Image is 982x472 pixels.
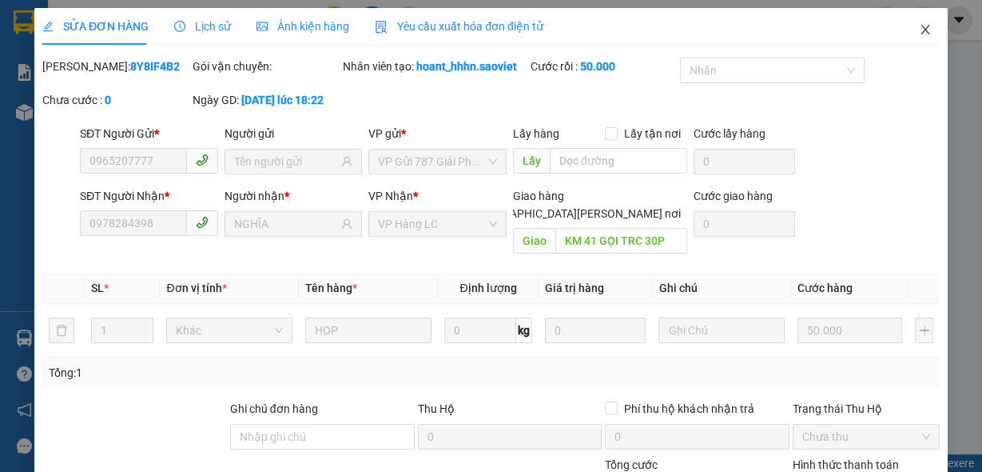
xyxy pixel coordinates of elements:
[658,318,785,343] input: Ghi Chú
[802,425,930,449] span: Chưa thu
[230,424,415,450] input: Ghi chú đơn hàng
[378,150,497,174] span: VP Gửi 787 Giải Phóng
[196,216,209,229] span: phone
[42,20,149,33] span: SỬA ĐƠN HÀNG
[513,228,555,254] span: Giao
[305,282,357,294] span: Tên hàng
[793,400,940,418] div: Trạng thái Thu Hộ
[130,60,180,73] b: 8Y8IF4B2
[513,190,564,202] span: Giao hàng
[196,154,209,166] span: phone
[797,318,902,343] input: 0
[174,20,231,33] span: Lịch sử
[368,190,413,202] span: VP Nhận
[368,125,507,142] div: VP gửi
[418,402,455,415] span: Thu Hộ
[241,94,324,106] b: [DATE] lúc 18:22
[618,400,760,418] span: Phí thu hộ khách nhận trả
[797,282,853,294] span: Cước hàng
[694,149,796,174] input: Cước lấy hàng
[49,364,380,382] div: Tổng: 1
[545,318,646,343] input: 0
[80,125,218,142] div: SĐT Người Gửi
[234,153,339,170] input: Tên người gửi
[694,127,765,140] label: Cước lấy hàng
[694,190,773,202] label: Cước giao hàng
[176,318,283,342] span: Khác
[463,205,687,222] span: [GEOGRAPHIC_DATA][PERSON_NAME] nơi
[305,318,431,343] input: VD: Bàn, Ghế
[91,282,104,294] span: SL
[256,20,349,33] span: Ảnh kiện hàng
[919,23,932,36] span: close
[234,215,339,233] input: Tên người nhận
[605,458,658,471] span: Tổng cước
[166,282,226,294] span: Đơn vị tính
[579,60,614,73] b: 50.000
[341,156,352,167] span: user
[793,458,899,471] label: Hình thức thanh toán
[341,218,352,230] span: user
[42,58,189,75] div: [PERSON_NAME]:
[460,282,517,294] span: Định lượng
[555,228,687,254] input: Dọc đường
[42,21,54,32] span: edit
[416,60,517,73] b: hoant_hhhn.saoviet
[513,127,559,140] span: Lấy hàng
[193,58,340,75] div: Gói vận chuyển:
[375,20,543,33] span: Yêu cầu xuất hóa đơn điện tử
[343,58,527,75] div: Nhân viên tạo:
[174,21,185,32] span: clock-circle
[193,91,340,109] div: Ngày GD:
[550,148,687,174] input: Dọc đường
[694,211,796,237] input: Cước giao hàng
[545,282,604,294] span: Giá trị hàng
[256,21,268,32] span: picture
[225,187,363,205] div: Người nhận
[516,318,532,343] span: kg
[42,91,189,109] div: Chưa cước :
[530,58,677,75] div: Cước rồi :
[49,318,74,343] button: delete
[378,212,497,236] span: VP Hàng LC
[652,273,791,304] th: Ghi chú
[230,402,318,415] label: Ghi chú đơn hàng
[225,125,363,142] div: Người gửi
[80,187,218,205] div: SĐT Người Nhận
[105,94,111,106] b: 0
[513,148,550,174] span: Lấy
[903,8,948,53] button: Close
[375,21,388,34] img: icon
[915,318,933,343] button: plus
[618,125,687,142] span: Lấy tận nơi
